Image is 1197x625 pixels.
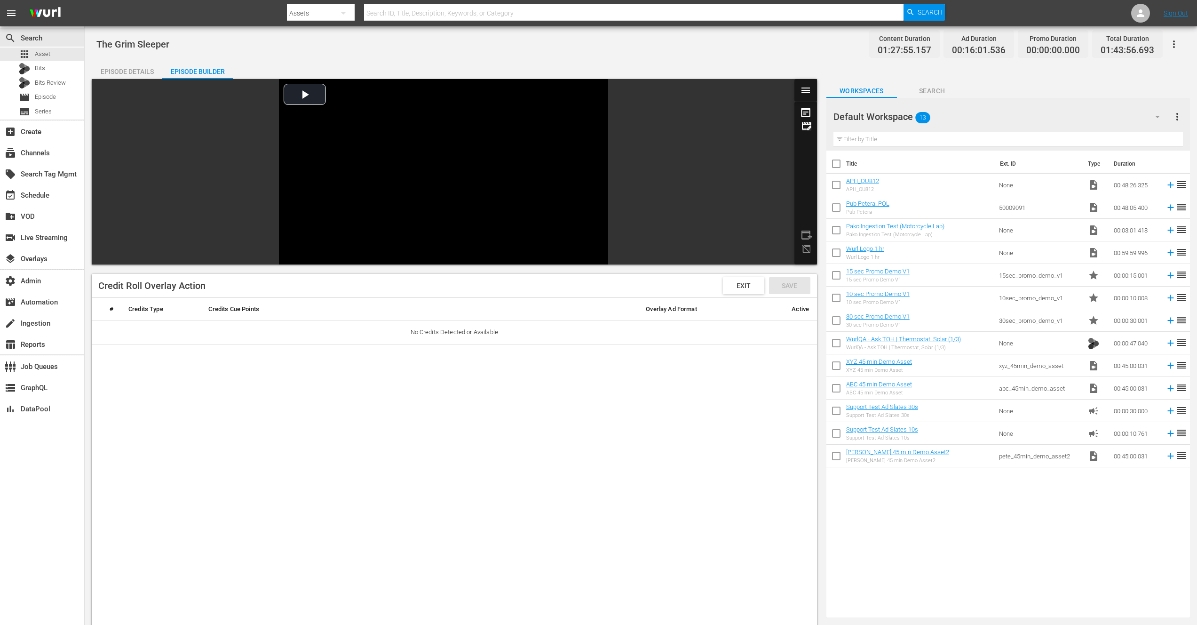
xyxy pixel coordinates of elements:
td: 00:03:01.418 [1110,219,1162,241]
td: 00:00:10.761 [1110,422,1162,445]
span: Episode [19,92,30,103]
div: 10 sec Promo Demo V1 [846,299,910,305]
svg: Add to Episode [1165,248,1176,258]
td: 00:00:30.000 [1110,400,1162,422]
th: Title [846,151,994,177]
svg: Add to Episode [1165,383,1176,393]
div: Pako Ingestion Test (Motorcycle Lap) [846,232,944,238]
svg: Add to Episode [1165,315,1176,326]
span: Workspaces [826,85,897,97]
svg: Add to Episode [1165,338,1176,348]
span: reorder [1176,247,1187,258]
div: 30 sec Promo Demo V1 [846,322,910,328]
div: Episode Builder [162,60,233,83]
button: menu [794,79,817,102]
span: reorder [1176,450,1187,461]
svg: Add to Episode [1165,202,1176,213]
button: Episode Builder [162,60,233,79]
a: [PERSON_NAME] 45 min Demo Asset2 [846,449,949,456]
span: reorder [1176,314,1187,326]
span: Search [5,32,16,44]
span: Video [1088,360,1099,371]
td: 10sec_promo_demo_v1 [995,287,1084,309]
span: Video [1088,247,1099,258]
div: Bits Review [19,77,30,88]
th: Duration [1108,151,1165,177]
span: Schedule [5,190,16,201]
div: APH_OU812 [846,186,879,192]
span: reorder [1176,427,1187,439]
span: Series [19,106,30,117]
span: 01:27:55.157 [878,45,931,56]
span: reorder [1176,360,1187,371]
span: Search [897,85,967,97]
span: reorder [1176,269,1187,280]
svg: Add to Episode [1165,451,1176,461]
span: Search Tag Mgmt [5,168,16,180]
div: Support Test Ad Slates 30s [846,412,918,418]
td: None [995,219,1084,241]
div: Episode Details [92,60,162,83]
span: reorder [1176,382,1187,393]
div: Pub Petera [846,209,889,215]
span: Ad [1088,405,1099,417]
td: 00:00:15.001 [1110,264,1162,287]
span: The Grim Sleeper [96,39,169,50]
span: Channels [5,147,16,159]
a: Support Test Ad Slates 10s [846,426,918,433]
div: [PERSON_NAME] 45 min Demo Asset2 [846,457,949,464]
th: Type [1082,151,1108,177]
span: menu [800,85,811,96]
span: DataPool [5,403,16,415]
div: XYZ 45 min Demo Asset [846,367,912,373]
span: Reports [5,339,16,350]
a: Wurl Logo 1 hr [846,245,884,252]
span: reorder [1176,179,1187,190]
span: Exit [729,282,758,289]
button: Episode Details [92,60,162,79]
span: Episode [35,92,56,102]
td: abc_45min_demo_asset [995,377,1084,400]
svg: Add to Episode [1165,270,1176,280]
span: Video [1088,224,1099,236]
span: Asset [19,48,30,60]
span: 13 [915,108,930,128]
td: xyz_45min_demo_asset [995,354,1084,377]
div: Promo Duration [1026,32,1080,45]
svg: Add to Episode [1165,361,1176,371]
td: 50009091 [995,196,1084,219]
svg: Add to Episode [1165,406,1176,416]
a: 15 sec Promo Demo V1 [846,268,910,275]
span: Bits [35,64,45,73]
div: Credit Roll Overlay Action [98,280,206,291]
span: Job Queues [5,361,16,372]
span: Video [1088,202,1099,213]
span: reorder [1176,292,1187,303]
span: GraphQL [5,382,16,393]
div: 15 sec Promo Demo V1 [846,277,910,283]
a: WurlQA - Ask TOH | Thermostat, Solar (1/3) [846,336,961,343]
button: Exit [723,277,764,294]
div: WurlQA - Ask TOH | Thermostat, Solar (1/3) [846,345,961,351]
td: 00:00:10.008 [1110,287,1162,309]
span: 00:00:00.000 [1026,45,1080,56]
a: Sign Out [1164,9,1188,17]
th: Credits Type [121,298,201,321]
span: reorder [1176,405,1187,416]
img: TV Bits [1088,338,1099,349]
div: Ad Duration [952,32,1006,45]
img: ans4CAIJ8jUAAAAAAAAAAAAAAAAAAAAAAAAgQb4GAAAAAAAAAAAAAAAAAAAAAAAAJMjXAAAAAAAAAAAAAAAAAAAAAAAAgAT5G... [23,2,68,24]
span: Automation [5,296,16,308]
td: 00:00:47.040 [1110,332,1162,354]
span: create [5,318,16,329]
span: Promo [1088,292,1099,304]
div: Support Test Ad Slates 10s [846,435,918,441]
span: Video [1088,450,1099,462]
a: 30 sec Promo Demo V1 [846,313,910,320]
svg: Add to Episode [1165,180,1176,190]
div: Edit Credits Action [799,105,813,119]
th: Overlay Ad Format [638,298,784,321]
span: Video [1088,179,1099,191]
a: APH_OU812 [846,177,879,184]
span: Overlays [5,253,16,264]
